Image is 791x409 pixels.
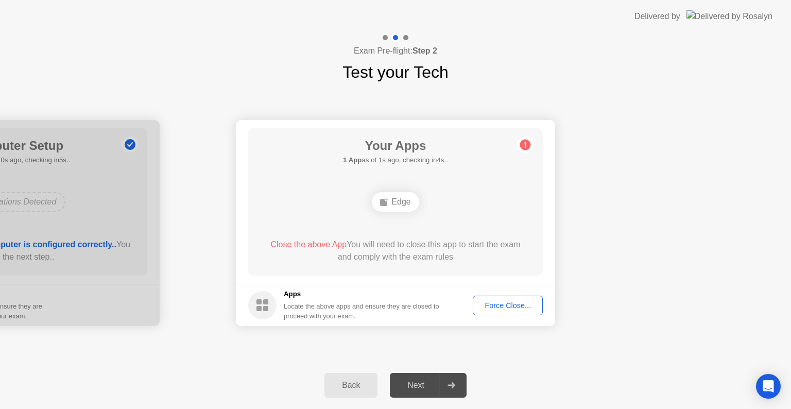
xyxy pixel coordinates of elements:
div: Back [328,381,374,390]
b: 1 App [343,156,362,164]
div: You will need to close this app to start the exam and comply with the exam rules [263,238,528,263]
button: Next [390,373,467,398]
div: Open Intercom Messenger [756,374,781,399]
div: Edge [372,192,419,212]
span: Close the above App [270,240,347,249]
div: Force Close... [476,301,539,310]
div: Delivered by [634,10,680,23]
h4: Exam Pre-flight: [354,45,437,57]
h5: Apps [284,289,440,299]
h1: Test your Tech [342,60,449,84]
div: Next [393,381,439,390]
button: Force Close... [473,296,543,315]
b: Step 2 [412,46,437,55]
div: Locate the above apps and ensure they are closed to proceed with your exam. [284,301,440,321]
h1: Your Apps [343,137,448,155]
img: Delivered by Rosalyn [686,10,772,22]
h5: as of 1s ago, checking in4s.. [343,155,448,165]
button: Back [324,373,377,398]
